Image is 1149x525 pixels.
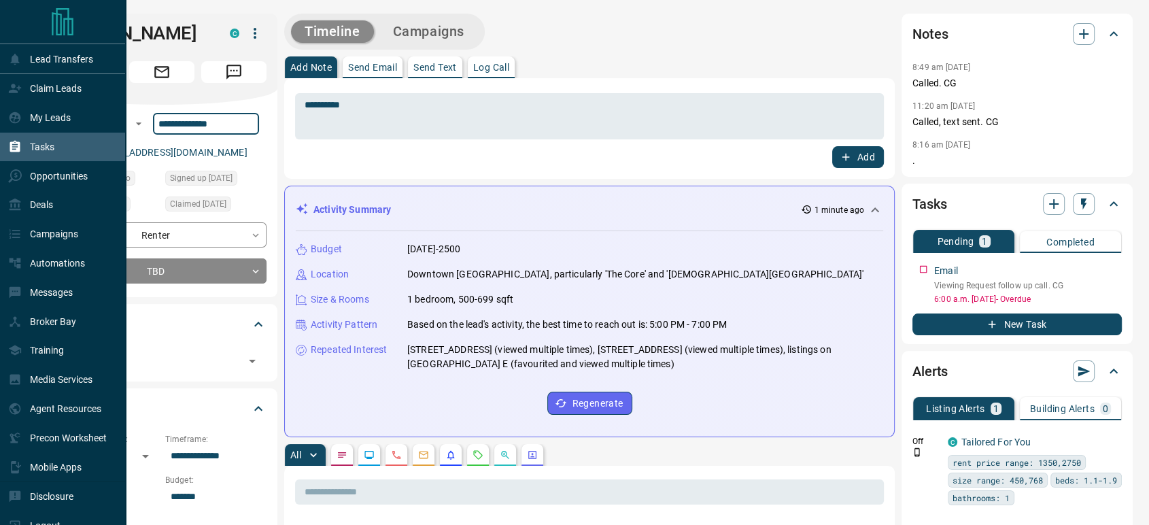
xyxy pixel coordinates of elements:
p: Listing Alerts [926,404,985,413]
p: Send Email [348,63,397,72]
h1: [PERSON_NAME] [57,22,209,44]
p: Called. CG [912,76,1122,90]
button: Campaigns [379,20,478,43]
p: Budget [311,242,342,256]
span: Signed up [DATE] [170,171,233,185]
div: Alerts [912,355,1122,388]
p: 1 minute ago [814,204,864,216]
span: Claimed [DATE] [170,197,226,211]
p: Downtown [GEOGRAPHIC_DATA], particularly 'The Core' and '[DEMOGRAPHIC_DATA][GEOGRAPHIC_DATA]' [407,267,863,282]
svg: Push Notification Only [912,447,922,457]
p: 8:16 am [DATE] [912,140,970,150]
span: rent price range: 1350,2750 [953,456,1081,469]
svg: Emails [418,450,429,460]
div: Activity Summary1 minute ago [296,197,883,222]
p: Location [311,267,349,282]
p: 6:00 a.m. [DATE] - Overdue [934,293,1122,305]
button: Regenerate [547,392,632,415]
button: Timeline [291,20,374,43]
h2: Tasks [912,193,946,215]
p: Email [934,264,958,278]
p: 1 [982,237,987,246]
p: 8:49 am [DATE] [912,63,970,72]
svg: Lead Browsing Activity [364,450,375,460]
p: All [290,450,301,460]
p: Repeated Interest [311,343,387,357]
p: Viewing Request follow up call. CG [934,280,1122,292]
h2: Notes [912,23,948,45]
svg: Listing Alerts [445,450,456,460]
div: Tags [57,308,267,341]
div: condos.ca [230,29,239,38]
p: Activity Pattern [311,318,377,332]
p: 1 [993,404,999,413]
svg: Opportunities [500,450,511,460]
svg: Calls [391,450,402,460]
p: Based on the lead's activity, the best time to reach out is: 5:00 PM - 7:00 PM [407,318,727,332]
p: [STREET_ADDRESS] (viewed multiple times), [STREET_ADDRESS] (viewed multiple times), listings on [... [407,343,883,371]
p: Add Note [290,63,332,72]
span: Email [129,61,194,83]
span: beds: 1.1-1.9 [1055,473,1117,487]
div: Notes [912,18,1122,50]
svg: Notes [337,450,347,460]
p: Size & Rooms [311,292,369,307]
div: Fri Aug 08 2025 [165,197,267,216]
p: Building Alerts [1030,404,1095,413]
div: TBD [57,258,267,284]
h2: Alerts [912,360,948,382]
p: Called, text sent. CG [912,115,1122,129]
button: Open [131,116,147,132]
a: [EMAIL_ADDRESS][DOMAIN_NAME] [94,147,247,158]
div: condos.ca [948,437,957,447]
span: bathrooms: 1 [953,491,1010,505]
button: Add [832,146,884,168]
div: Sun Sep 05 2021 [165,171,267,190]
p: Pending [937,237,974,246]
p: Completed [1046,237,1095,247]
span: Message [201,61,267,83]
p: Send Text [413,63,457,72]
button: Open [243,352,262,371]
button: New Task [912,314,1122,335]
p: Budget: [165,474,267,486]
p: [DATE]-2500 [407,242,460,256]
p: 0 [1103,404,1108,413]
div: Tasks [912,188,1122,220]
span: size range: 450,768 [953,473,1043,487]
div: Criteria [57,392,267,425]
p: 1 bedroom, 500-699 sqft [407,292,513,307]
svg: Requests [473,450,483,460]
p: Timeframe: [165,433,267,445]
p: 11:20 am [DATE] [912,101,975,111]
svg: Agent Actions [527,450,538,460]
p: Off [912,435,940,447]
p: Activity Summary [313,203,391,217]
p: Log Call [473,63,509,72]
a: Tailored For You [961,437,1031,447]
p: . [912,154,1122,168]
div: Renter [57,222,267,248]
